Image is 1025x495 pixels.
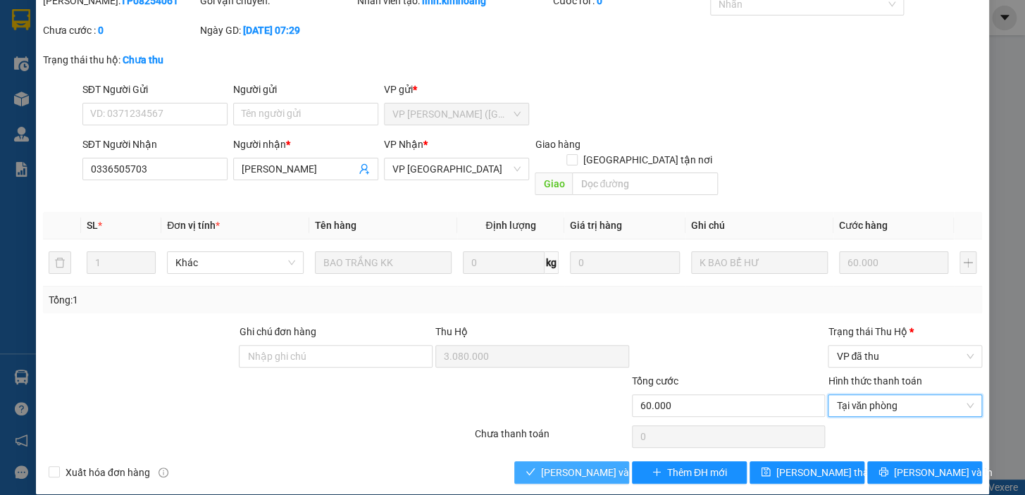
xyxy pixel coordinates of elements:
[526,467,535,478] span: check
[578,152,718,168] span: [GEOGRAPHIC_DATA] tận nơi
[535,139,580,150] span: Giao hàng
[435,326,468,337] span: Thu Hộ
[315,220,356,231] span: Tên hàng
[384,82,529,97] div: VP gửi
[685,212,833,239] th: Ghi chú
[392,158,521,180] span: VP Bình Phú
[359,163,370,175] span: user-add
[485,220,535,231] span: Định lượng
[632,375,678,387] span: Tổng cước
[167,220,220,231] span: Đơn vị tính
[691,251,828,274] input: Ghi Chú
[82,82,228,97] div: SĐT Người Gửi
[60,465,156,480] span: Xuất hóa đơn hàng
[98,25,104,36] b: 0
[667,465,727,480] span: Thêm ĐH mới
[570,251,680,274] input: 0
[175,252,295,273] span: Khác
[828,375,921,387] label: Hình thức thanh toán
[776,465,889,480] span: [PERSON_NAME] thay đổi
[87,220,98,231] span: SL
[761,467,771,478] span: save
[541,465,676,480] span: [PERSON_NAME] và Giao hàng
[632,461,747,484] button: plusThêm ĐH mới
[82,137,228,152] div: SĐT Người Nhận
[233,82,378,97] div: Người gửi
[49,292,397,308] div: Tổng: 1
[514,461,629,484] button: check[PERSON_NAME] và Giao hàng
[243,25,300,36] b: [DATE] 07:29
[894,465,993,480] span: [PERSON_NAME] và In
[572,173,718,195] input: Dọc đường
[839,220,888,231] span: Cước hàng
[750,461,864,484] button: save[PERSON_NAME] thay đổi
[233,137,378,152] div: Người nhận
[43,52,237,68] div: Trạng thái thu hộ:
[49,251,71,274] button: delete
[43,23,197,38] div: Chưa cước :
[570,220,622,231] span: Giá trị hàng
[535,173,572,195] span: Giao
[839,251,949,274] input: 0
[239,345,433,368] input: Ghi chú đơn hàng
[966,401,974,410] span: close-circle
[878,467,888,478] span: printer
[239,326,316,337] label: Ghi chú đơn hàng
[123,54,163,65] b: Chưa thu
[200,23,354,38] div: Ngày GD:
[836,346,974,367] span: VP đã thu
[545,251,559,274] span: kg
[392,104,521,125] span: VP Trần Phú (Hàng)
[159,468,168,477] span: info-circle
[836,395,974,416] span: Tại văn phòng
[473,426,630,451] div: Chưa thanh toán
[652,467,661,478] span: plus
[867,461,982,484] button: printer[PERSON_NAME] và In
[959,251,976,274] button: plus
[828,324,982,339] div: Trạng thái Thu Hộ
[384,139,423,150] span: VP Nhận
[315,251,452,274] input: VD: Bàn, Ghế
